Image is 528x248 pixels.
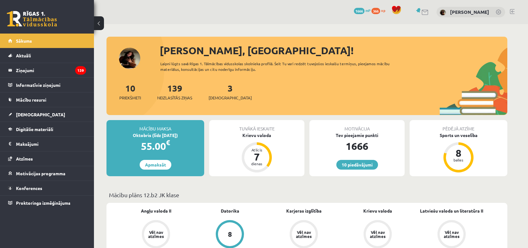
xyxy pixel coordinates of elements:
div: Vēl nav atzīmes [369,230,386,238]
span: Atzīmes [16,156,33,161]
a: [PERSON_NAME] [450,9,489,15]
a: Informatīvie ziņojumi [8,78,86,92]
span: Sākums [16,38,32,44]
a: Mācību resursi [8,92,86,107]
a: 366 xp [371,8,388,13]
a: Aktuāli [8,48,86,63]
span: Digitālie materiāli [16,126,53,132]
a: 3[DEMOGRAPHIC_DATA] [209,82,252,101]
span: Aktuāli [16,53,31,58]
a: Sports un veselība 8 balles [410,132,507,173]
legend: Maksājumi [16,137,86,151]
a: Datorika [221,208,239,214]
legend: Ziņojumi [16,63,86,77]
a: 139Neizlasītās ziņas [157,82,192,101]
div: 8 [449,148,468,158]
a: Krievu valoda [363,208,392,214]
span: Konferences [16,185,42,191]
span: Motivācijas programma [16,171,65,176]
a: 10 piedāvājumi [336,160,378,170]
a: Atzīmes [8,151,86,166]
a: Maksājumi [8,137,86,151]
span: 1666 [354,8,365,14]
legend: Informatīvie ziņojumi [16,78,86,92]
span: Priekšmeti [119,95,141,101]
div: Vēl nav atzīmes [443,230,460,238]
span: [DEMOGRAPHIC_DATA] [209,95,252,101]
span: Neizlasītās ziņas [157,95,192,101]
a: Digitālie materiāli [8,122,86,136]
div: 1666 [309,139,405,154]
i: 139 [75,66,86,75]
div: Laipni lūgts savā Rīgas 1. Tālmācības vidusskolas skolnieka profilā. Šeit Tu vari redzēt tuvojošo... [160,61,401,72]
div: 7 [247,152,266,162]
span: [DEMOGRAPHIC_DATA] [16,112,65,117]
span: 366 [371,8,380,14]
span: mP [365,8,370,13]
div: Motivācija [309,120,405,132]
a: Krievu valoda Atlicis 7 dienas [209,132,304,173]
img: Džesika Ļeonoviča [440,9,446,16]
div: Atlicis [247,148,266,152]
span: € [166,138,170,147]
div: balles [449,158,468,162]
div: Vēl nav atzīmes [147,230,165,238]
a: Rīgas 1. Tālmācības vidusskola [7,11,57,27]
div: [PERSON_NAME], [GEOGRAPHIC_DATA]! [160,43,507,58]
a: Angļu valoda II [141,208,171,214]
div: Pēdējā atzīme [410,120,507,132]
span: Mācību resursi [16,97,46,103]
p: Mācību plāns 12.b2 JK klase [109,191,505,199]
div: Mācību maksa [106,120,204,132]
div: Tev pieejamie punkti [309,132,405,139]
a: Motivācijas programma [8,166,86,181]
div: Krievu valoda [209,132,304,139]
span: Proktoringa izmēģinājums [16,200,70,206]
div: Tuvākā ieskaite [209,120,304,132]
a: Latviešu valoda un literatūra II [420,208,483,214]
a: Ziņojumi139 [8,63,86,77]
a: [DEMOGRAPHIC_DATA] [8,107,86,122]
a: Apmaksāt [140,160,171,170]
div: 8 [228,231,232,238]
a: Sākums [8,34,86,48]
span: xp [381,8,385,13]
div: 55.00 [106,139,204,154]
div: Vēl nav atzīmes [295,230,313,238]
a: Proktoringa izmēģinājums [8,196,86,210]
div: Oktobris (līdz [DATE]) [106,132,204,139]
a: Karjeras izglītība [286,208,322,214]
div: Sports un veselība [410,132,507,139]
a: 1666 mP [354,8,370,13]
a: Konferences [8,181,86,195]
div: dienas [247,162,266,166]
a: 10Priekšmeti [119,82,141,101]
